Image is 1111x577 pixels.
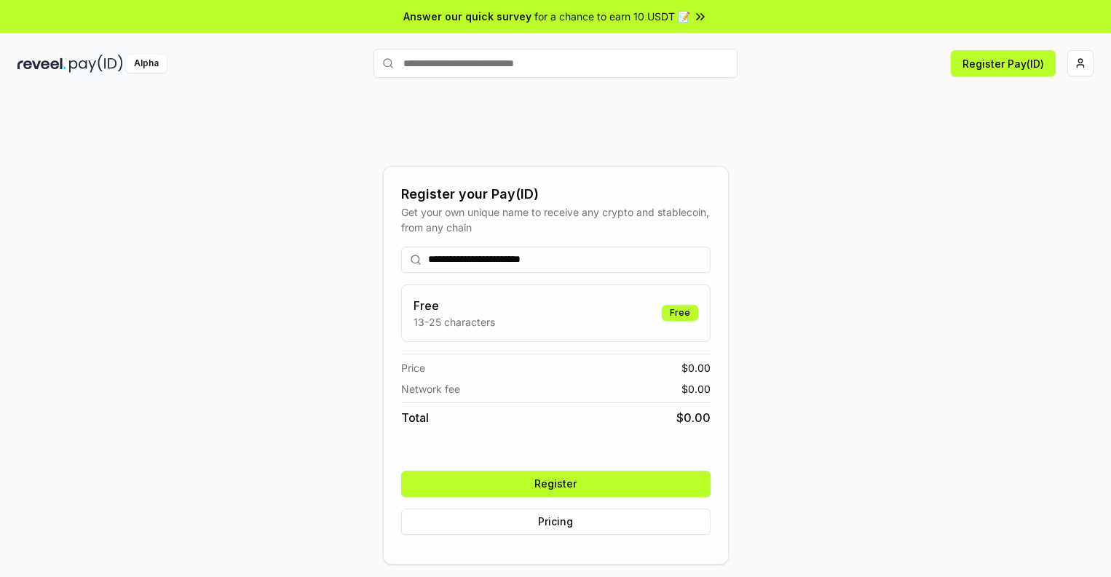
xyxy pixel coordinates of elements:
[17,55,66,73] img: reveel_dark
[401,381,460,397] span: Network fee
[534,9,690,24] span: for a chance to earn 10 USDT 📝
[401,360,425,375] span: Price
[403,9,531,24] span: Answer our quick survey
[662,305,698,321] div: Free
[69,55,123,73] img: pay_id
[676,409,711,426] span: $ 0.00
[401,409,429,426] span: Total
[681,360,711,375] span: $ 0.00
[401,204,711,235] div: Get your own unique name to receive any crypto and stablecoin, from any chain
[401,184,711,204] div: Register your Pay(ID)
[681,381,711,397] span: $ 0.00
[951,50,1056,76] button: Register Pay(ID)
[401,471,711,497] button: Register
[414,314,495,330] p: 13-25 characters
[401,509,711,535] button: Pricing
[414,297,495,314] h3: Free
[126,55,167,73] div: Alpha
